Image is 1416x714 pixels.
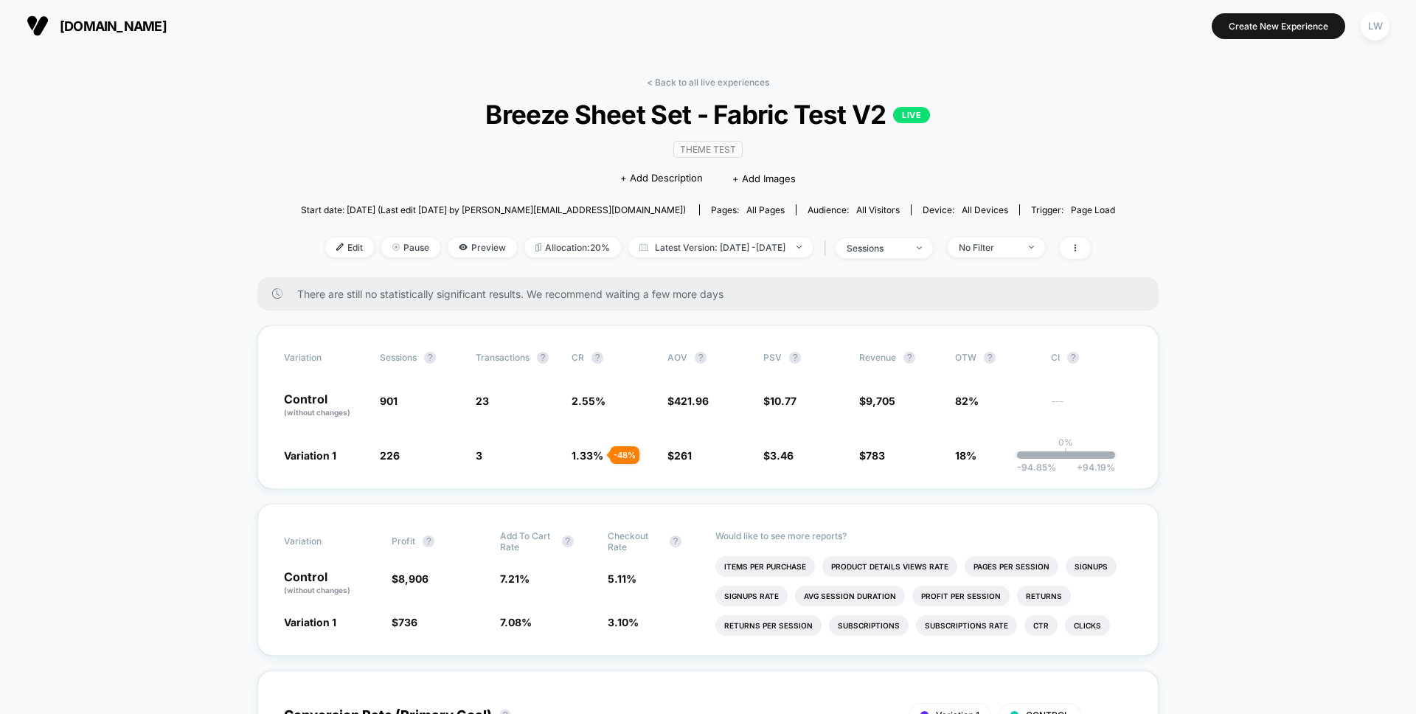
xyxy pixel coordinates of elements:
[808,204,900,215] div: Audience:
[829,615,909,636] li: Subscriptions
[60,18,167,34] span: [DOMAIN_NAME]
[893,107,930,123] p: LIVE
[500,530,555,552] span: Add To Cart Rate
[1017,462,1056,473] span: -94.85 %
[847,243,906,254] div: sessions
[1077,462,1083,473] span: +
[859,449,885,462] span: $
[392,535,415,547] span: Profit
[911,204,1019,215] span: Device:
[301,204,686,215] span: Start date: [DATE] (Last edit [DATE] by [PERSON_NAME][EMAIL_ADDRESS][DOMAIN_NAME])
[1361,12,1389,41] div: LW
[380,352,417,363] span: Sessions
[476,449,482,462] span: 3
[667,352,687,363] span: AOV
[572,352,584,363] span: CR
[673,141,743,158] span: Theme Test
[424,352,436,364] button: ?
[866,395,895,407] span: 9,705
[917,246,922,249] img: end
[955,449,976,462] span: 18%
[398,572,428,585] span: 8,906
[859,395,895,407] span: $
[476,352,530,363] span: Transactions
[711,204,785,215] div: Pages:
[959,242,1018,253] div: No Filter
[476,395,489,407] span: 23
[965,556,1058,577] li: Pages Per Session
[796,246,802,249] img: end
[715,530,1132,541] p: Would like to see more reports?
[667,449,692,462] span: $
[380,449,400,462] span: 226
[392,616,417,628] span: $
[789,352,801,364] button: ?
[1017,586,1071,606] li: Returns
[695,352,707,364] button: ?
[284,616,336,628] span: Variation 1
[763,395,796,407] span: $
[284,393,365,418] p: Control
[392,243,400,251] img: end
[1067,352,1079,364] button: ?
[341,99,1074,130] span: Breeze Sheet Set - Fabric Test V2
[1029,246,1034,249] img: end
[795,586,905,606] li: Avg Session Duration
[608,530,662,552] span: Checkout Rate
[647,77,769,88] a: < Back to all live experiences
[916,615,1017,636] li: Subscriptions Rate
[763,352,782,363] span: PSV
[1024,615,1058,636] li: Ctr
[537,352,549,364] button: ?
[822,556,957,577] li: Product Details Views Rate
[670,535,681,547] button: ?
[763,449,794,462] span: $
[325,238,374,257] span: Edit
[398,616,417,628] span: 736
[535,243,541,252] img: rebalance
[336,243,344,251] img: edit
[1064,448,1067,459] p: |
[620,171,703,186] span: + Add Description
[27,15,49,37] img: Visually logo
[284,449,336,462] span: Variation 1
[715,615,822,636] li: Returns Per Session
[380,395,398,407] span: 901
[1071,204,1115,215] span: Page Load
[820,238,836,259] span: |
[572,395,605,407] span: 2.55 %
[1031,204,1115,215] div: Trigger:
[610,446,639,464] div: - 48 %
[732,173,796,184] span: + Add Images
[859,352,896,363] span: Revenue
[674,395,709,407] span: 421.96
[1069,462,1115,473] span: 94.19 %
[608,616,639,628] span: 3.10 %
[628,238,813,257] span: Latest Version: [DATE] - [DATE]
[715,586,788,606] li: Signups Rate
[1065,615,1110,636] li: Clicks
[667,395,709,407] span: $
[984,352,996,364] button: ?
[284,530,365,552] span: Variation
[715,556,815,577] li: Items Per Purchase
[392,572,428,585] span: $
[500,572,530,585] span: 7.21 %
[1051,352,1132,364] span: CI
[856,204,900,215] span: All Visitors
[608,572,636,585] span: 5.11 %
[284,408,350,417] span: (without changes)
[591,352,603,364] button: ?
[955,352,1036,364] span: OTW
[1058,437,1073,448] p: 0%
[1066,556,1117,577] li: Signups
[674,449,692,462] span: 261
[572,449,603,462] span: 1.33 %
[284,586,350,595] span: (without changes)
[962,204,1008,215] span: all devices
[955,395,979,407] span: 82%
[284,571,377,596] p: Control
[1212,13,1345,39] button: Create New Experience
[903,352,915,364] button: ?
[22,14,171,38] button: [DOMAIN_NAME]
